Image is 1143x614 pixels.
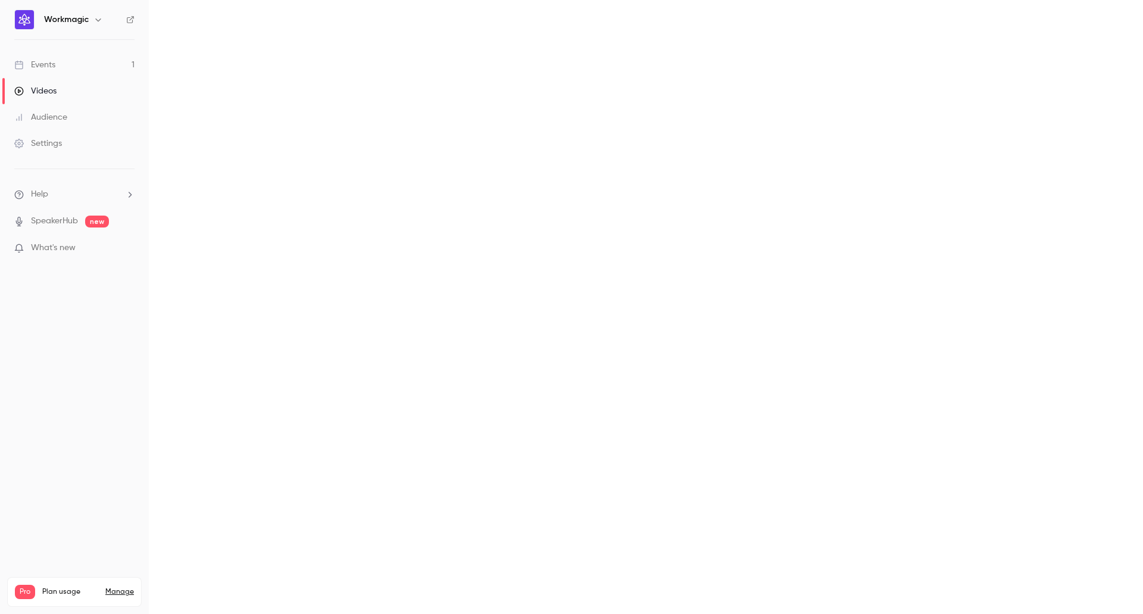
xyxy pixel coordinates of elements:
[14,111,67,123] div: Audience
[14,59,55,71] div: Events
[15,10,34,29] img: Workmagic
[31,215,78,227] a: SpeakerHub
[44,14,89,26] h6: Workmagic
[105,587,134,597] a: Manage
[31,188,48,201] span: Help
[14,85,57,97] div: Videos
[42,587,98,597] span: Plan usage
[14,188,135,201] li: help-dropdown-opener
[15,585,35,599] span: Pro
[31,242,76,254] span: What's new
[14,138,62,149] div: Settings
[85,216,109,227] span: new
